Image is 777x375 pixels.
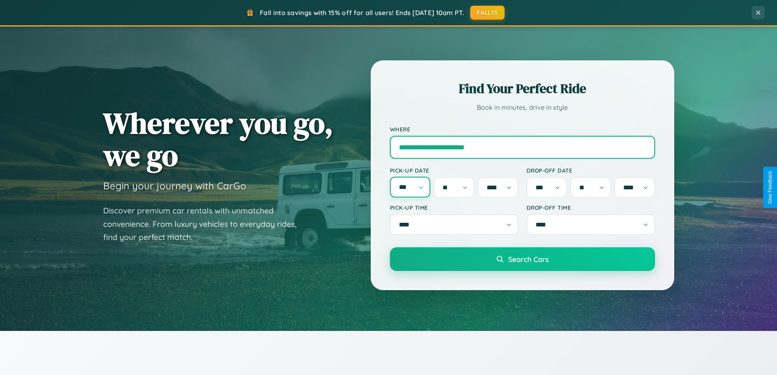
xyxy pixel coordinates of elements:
[103,204,307,244] p: Discover premium car rentals with unmatched convenience. From luxury vehicles to everyday rides, ...
[508,255,549,264] span: Search Cars
[527,167,655,174] label: Drop-off Date
[390,126,655,133] label: Where
[260,9,464,17] span: Fall into savings with 15% off for all users! Ends [DATE] 10am PT.
[767,171,773,204] div: Give Feedback
[390,204,518,211] label: Pick-up Time
[103,180,246,192] h3: Begin your journey with CarGo
[390,247,655,271] button: Search Cars
[470,6,505,20] button: FALL15
[527,204,655,211] label: Drop-off Time
[390,80,655,98] h2: Find Your Perfect Ride
[390,102,655,113] p: Book in minutes, drive in style
[390,167,518,174] label: Pick-up Date
[103,107,333,171] h1: Wherever you go, we go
